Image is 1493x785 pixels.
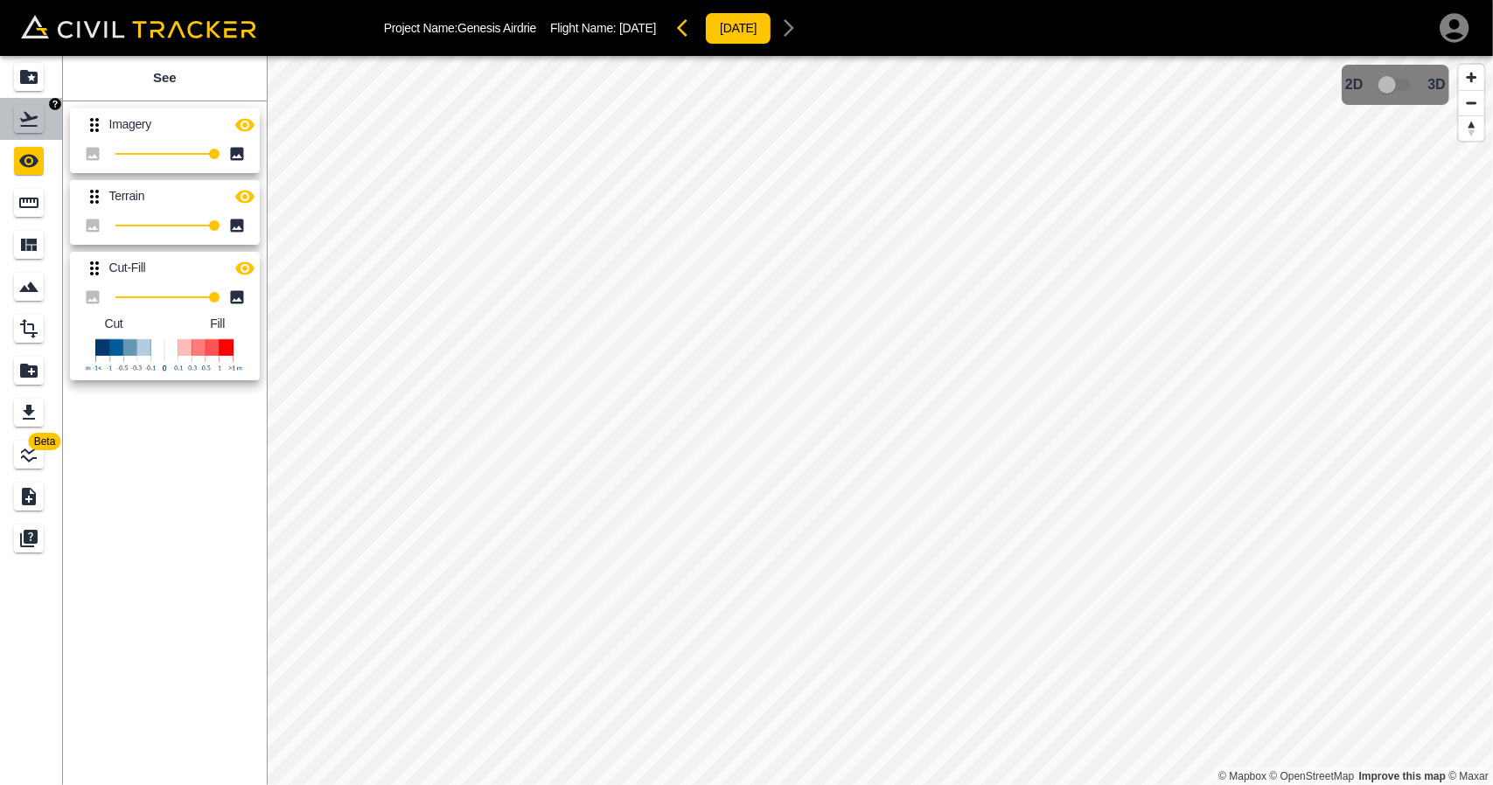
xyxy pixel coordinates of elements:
img: Civil Tracker [21,15,256,39]
a: Map feedback [1359,770,1446,782]
button: [DATE] [705,12,771,45]
a: Mapbox [1218,770,1266,782]
p: Flight Name: [550,21,656,35]
canvas: Map [267,56,1493,785]
span: 3D [1428,77,1446,93]
p: Project Name: Genesis Airdrie [384,21,536,35]
button: Reset bearing to north [1459,115,1484,141]
a: Maxar [1448,770,1489,782]
button: Zoom out [1459,90,1484,115]
span: [DATE] [619,21,656,35]
span: 2D [1345,77,1363,93]
button: Zoom in [1459,65,1484,90]
a: OpenStreetMap [1270,770,1355,782]
span: 3D model not uploaded yet [1371,68,1421,101]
